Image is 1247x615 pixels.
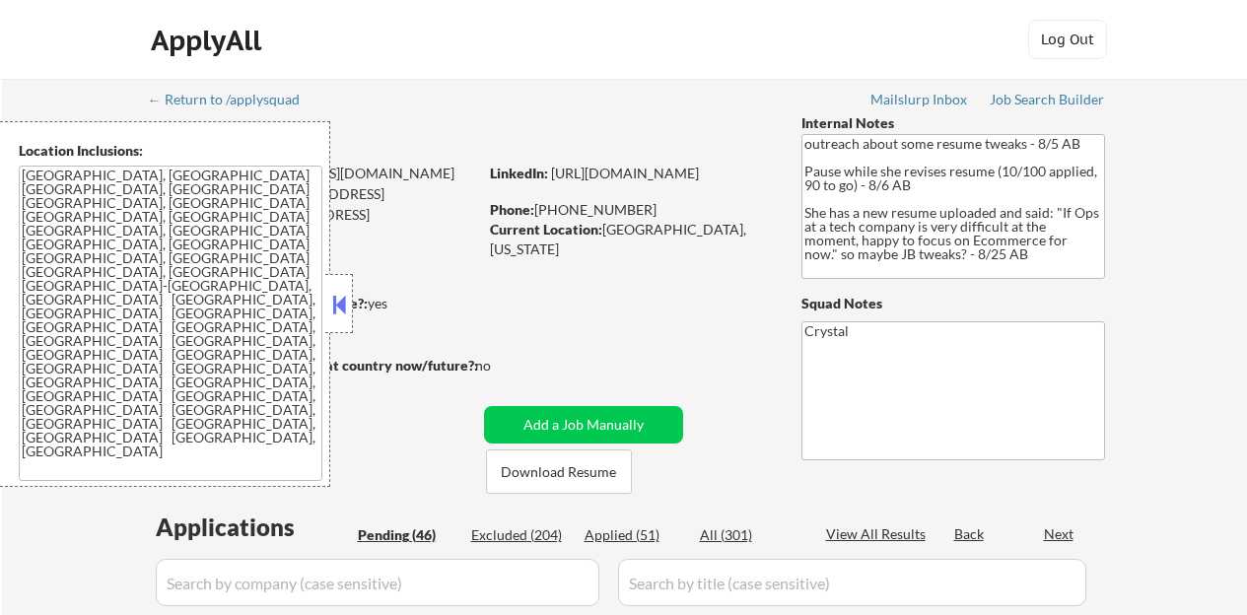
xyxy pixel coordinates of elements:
[490,200,769,220] div: [PHONE_NUMBER]
[870,93,969,106] div: Mailslurp Inbox
[486,449,632,494] button: Download Resume
[490,220,769,258] div: [GEOGRAPHIC_DATA], [US_STATE]
[700,525,798,545] div: All (301)
[148,93,318,106] div: ← Return to /applysquad
[490,221,602,238] strong: Current Location:
[484,406,683,444] button: Add a Job Manually
[954,524,986,544] div: Back
[156,559,599,606] input: Search by company (case sensitive)
[19,141,322,161] div: Location Inclusions:
[585,525,683,545] div: Applied (51)
[471,525,570,545] div: Excluded (204)
[490,165,548,181] strong: LinkedIn:
[1044,524,1075,544] div: Next
[156,515,351,539] div: Applications
[990,92,1105,111] a: Job Search Builder
[826,524,932,544] div: View All Results
[801,113,1105,133] div: Internal Notes
[551,165,699,181] a: [URL][DOMAIN_NAME]
[990,93,1105,106] div: Job Search Builder
[475,356,531,376] div: no
[870,92,969,111] a: Mailslurp Inbox
[618,559,1086,606] input: Search by title (case sensitive)
[1028,20,1107,59] button: Log Out
[148,92,318,111] a: ← Return to /applysquad
[151,24,267,57] div: ApplyAll
[801,294,1105,313] div: Squad Notes
[358,525,456,545] div: Pending (46)
[490,201,534,218] strong: Phone:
